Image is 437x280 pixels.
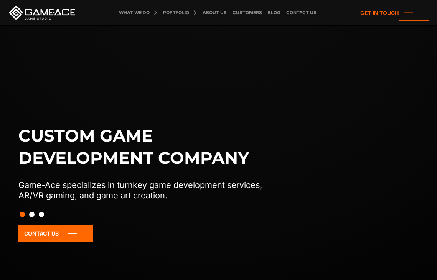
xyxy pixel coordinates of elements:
[18,180,286,201] p: Game-Ace specializes in turnkey game development services, AR/VR gaming, and game art creation.
[20,208,25,221] button: Slide 1
[29,208,35,221] button: Slide 2
[18,125,286,169] h1: Custom game development company
[355,5,429,21] a: Get in touch
[18,225,93,242] a: Contact Us
[39,208,44,221] button: Slide 3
